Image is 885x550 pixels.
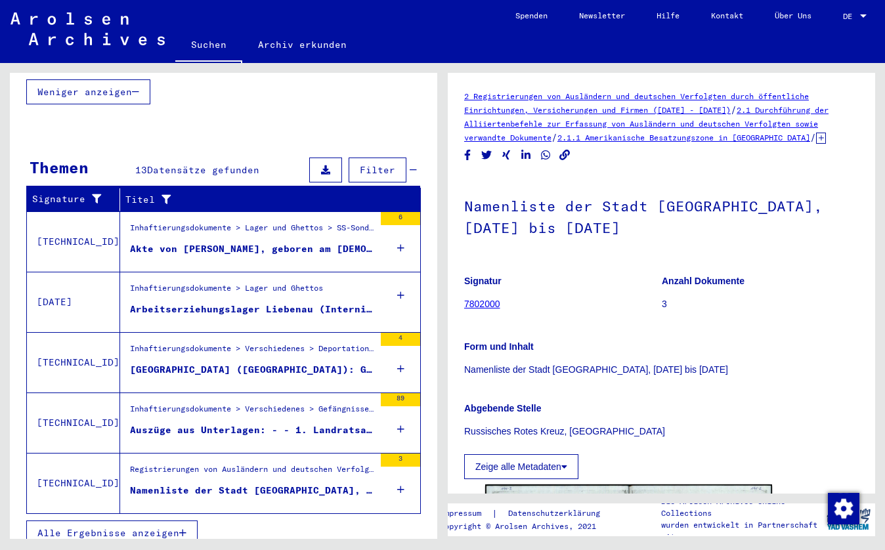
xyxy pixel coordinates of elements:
[32,192,110,206] div: Signature
[662,297,859,311] p: 3
[32,189,123,210] div: Signature
[500,147,513,163] button: Share on Xing
[662,276,745,286] b: Anzahl Dokumente
[440,520,616,532] p: Copyright © Arolsen Archives, 2021
[37,86,132,98] span: Weniger anzeigen
[464,403,541,413] b: Abgebende Stelle
[440,507,616,520] div: |
[464,341,534,352] b: Form und Inhalt
[519,147,533,163] button: Share on LinkedIn
[135,164,147,176] span: 13
[26,520,198,545] button: Alle Ergebnisse anzeigen
[147,164,259,176] span: Datensätze gefunden
[27,332,120,392] td: [TECHNICAL_ID]
[349,158,406,182] button: Filter
[381,393,420,406] div: 89
[557,133,810,142] a: 2.1.1 Amerikanische Besatzungszone in [GEOGRAPHIC_DATA]
[381,212,420,225] div: 6
[125,193,395,207] div: Titel
[464,105,829,142] a: 2.1 Durchführung der Alliiertenbefehle zur Erfassung von Ausländern und deutschen Verfolgten sowi...
[130,303,374,316] div: Arbeitserziehungslager Liebenau (Internierungslager Liebenau)
[130,282,323,301] div: Inhaftierungsdokumente > Lager und Ghettos
[130,343,374,361] div: Inhaftierungsdokumente > Verschiedenes > Deportationen und Transporte > Registrierung und Verfolgung
[130,363,374,377] div: [GEOGRAPHIC_DATA] ([GEOGRAPHIC_DATA]): Gräberliste des [DEMOGRAPHIC_DATA][GEOGRAPHIC_DATA] (NS-Op...
[498,507,616,520] a: Datenschutzerklärung
[661,496,822,519] p: Die Arolsen Archives Online-Collections
[130,463,374,482] div: Registrierungen von Ausländern und deutschen Verfolgten durch öffentliche Einrichtungen, Versiche...
[30,156,89,179] div: Themen
[464,454,578,479] button: Zeige alle Metadaten
[464,425,859,438] p: Russisches Rotes Kreuz, [GEOGRAPHIC_DATA]
[125,189,408,210] div: Titel
[558,147,572,163] button: Copy link
[242,29,362,60] a: Archiv erkunden
[360,164,395,176] span: Filter
[661,519,822,543] p: wurden entwickelt in Partnerschaft mit
[810,131,816,143] span: /
[130,423,374,437] div: Auszüge aus Unterlagen: - - 1. Landratsamt [GEOGRAPHIC_DATA] 5 Namen - - 2. Amtsgericht Dillenbur...
[381,454,420,467] div: 3
[464,363,859,377] p: Namenliste der Stadt [GEOGRAPHIC_DATA], [DATE] bis [DATE]
[551,131,557,143] span: /
[27,392,120,453] td: [TECHNICAL_ID]
[130,484,374,497] div: Namenliste der Stadt [GEOGRAPHIC_DATA], [DATE] bis [DATE]
[827,492,859,524] div: Zustimmung ändern
[381,333,420,346] div: 4
[440,507,492,520] a: Impressum
[843,12,857,21] span: DE
[37,527,179,539] span: Alle Ergebnisse anzeigen
[130,222,374,240] div: Inhaftierungsdokumente > Lager und Ghettos > SS-Sonderlager Hinzert > Individuelle Unterlagen Hin...
[731,104,737,116] span: /
[464,176,859,255] h1: Namenliste der Stadt [GEOGRAPHIC_DATA], [DATE] bis [DATE]
[175,29,242,63] a: Suchen
[480,147,494,163] button: Share on Twitter
[824,503,873,536] img: yv_logo.png
[27,272,120,332] td: [DATE]
[464,276,502,286] b: Signatur
[828,493,859,524] img: Zustimmung ändern
[461,147,475,163] button: Share on Facebook
[539,147,553,163] button: Share on WhatsApp
[464,91,809,115] a: 2 Registrierungen von Ausländern und deutschen Verfolgten durch öffentliche Einrichtungen, Versic...
[27,453,120,513] td: [TECHNICAL_ID]
[27,211,120,272] td: [TECHNICAL_ID]
[11,12,165,45] img: Arolsen_neg.svg
[130,242,374,256] div: Akte von [PERSON_NAME], geboren am [DEMOGRAPHIC_DATA], geboren in [GEOGRAPHIC_DATA], [GEOGRAPHIC_...
[26,79,150,104] button: Weniger anzeigen
[130,403,374,421] div: Inhaftierungsdokumente > Verschiedenes > Gefängnisse > Listenmaterial Gruppe P.P. > [GEOGRAPHIC_D...
[464,299,500,309] a: 7802000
